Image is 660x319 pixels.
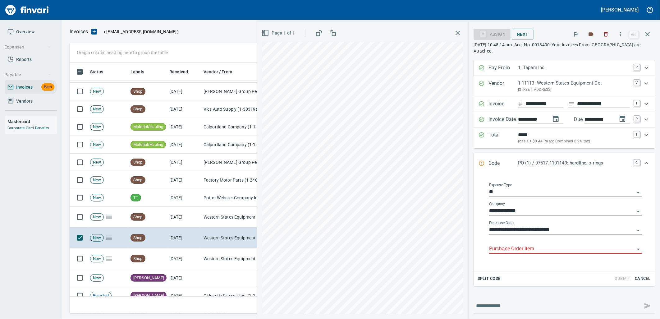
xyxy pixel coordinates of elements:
[574,116,603,123] p: Due
[131,214,145,220] span: Shop
[474,153,655,174] div: Expand
[90,293,111,299] span: Rejected
[614,27,628,41] button: More
[100,29,179,35] p: ( )
[131,235,145,241] span: Shop
[104,235,114,240] span: Pages Split
[474,42,655,54] p: [DATE] 10:48:14 am. Acct No. 0018490: Your Invoices From [GEOGRAPHIC_DATA] are Attached.
[201,228,263,248] td: Western States Equipment Co. (1-11113)
[474,76,655,96] div: Expand
[167,154,201,171] td: [DATE]
[634,131,640,137] a: T
[70,28,88,35] nav: breadcrumb
[628,27,655,42] span: Close invoice
[634,64,640,70] a: P
[90,68,111,76] span: Status
[201,136,263,154] td: Calportland Company (1-11224)
[512,29,534,40] button: Next
[201,171,263,189] td: Factory Motor Parts (1-24042)
[634,116,640,122] a: D
[77,49,168,56] p: Drag a column heading here to group the table
[16,28,34,36] span: Overview
[90,124,103,130] span: New
[104,214,114,219] span: Pages Split
[167,171,201,189] td: [DATE]
[263,29,295,37] span: Page 1 of 1
[633,274,653,284] button: Cancel
[131,275,166,281] span: [PERSON_NAME]
[634,275,651,282] span: Cancel
[167,189,201,207] td: [DATE]
[599,27,613,41] button: Discard
[634,80,640,86] a: V
[131,68,144,76] span: Labels
[568,101,575,107] svg: Invoice description
[474,31,511,36] div: Assign
[488,64,518,72] p: Pay From
[2,41,54,53] button: Expenses
[131,195,141,201] span: TT
[601,7,639,13] h5: [PERSON_NAME]
[41,84,54,91] span: Beta
[634,100,640,106] a: I
[5,94,57,108] a: Vendors
[5,80,57,94] a: InvoicesBeta
[518,138,630,145] p: (basis + $0.44 Pasco Combined 8.9% tax)
[584,27,598,41] button: Labels
[518,159,630,167] p: PO (1) / 97517.1101149: hardline, o-rings
[167,269,201,287] td: [DATE]
[131,177,145,183] span: Shop
[4,2,50,17] img: Finvari
[548,112,563,127] button: change date
[474,127,655,148] div: Expand
[5,53,57,67] a: Reports
[90,159,103,165] span: New
[260,27,297,39] button: Page 1 of 1
[90,256,103,262] span: New
[634,245,643,254] button: Open
[201,154,263,171] td: [PERSON_NAME] Group Peterbilt([MEDICAL_DATA]) (1-38196)
[518,64,630,71] p: 1: Tapani Inc.
[201,83,263,100] td: [PERSON_NAME] Group Peterbilt([MEDICAL_DATA]) (1-38196)
[5,25,57,39] a: Overview
[634,188,643,197] button: Open
[131,124,166,130] span: Material/Hauling
[131,89,145,95] span: Shop
[476,274,502,284] button: Split Code
[474,96,655,112] div: Expand
[90,106,103,112] span: New
[600,5,640,15] button: [PERSON_NAME]
[201,118,263,136] td: Calportland Company (1-11224)
[474,112,655,127] div: Expand
[518,80,630,87] p: 1-11113: Western States Equipment Co.
[90,214,103,220] span: New
[488,80,518,93] p: Vendor
[90,275,103,281] span: New
[90,68,103,76] span: Status
[70,28,88,35] p: Invoices
[167,287,201,305] td: [DATE]
[634,226,643,235] button: Open
[634,159,640,166] a: C
[4,71,51,79] span: Payable
[90,177,103,183] span: New
[201,287,263,305] td: Oldcastle Precast Inc. (1-11232)
[90,89,103,95] span: New
[474,60,655,76] div: Expand
[7,118,57,125] h6: Mastercard
[131,106,145,112] span: Shop
[201,189,263,207] td: Potter Webster Company Inc (1-10818)
[90,195,103,201] span: New
[488,100,518,108] p: Invoice
[16,83,33,91] span: Invoices
[88,28,100,35] button: Upload an Invoice
[106,29,177,35] span: [EMAIL_ADDRESS][DOMAIN_NAME]
[167,136,201,154] td: [DATE]
[478,275,501,282] span: Split Code
[167,118,201,136] td: [DATE]
[629,31,639,38] a: esc
[131,68,152,76] span: Labels
[640,298,655,313] span: This records your message into the invoice and notifies anyone mentioned
[474,174,655,286] div: Expand
[7,126,49,130] a: Corporate Card Benefits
